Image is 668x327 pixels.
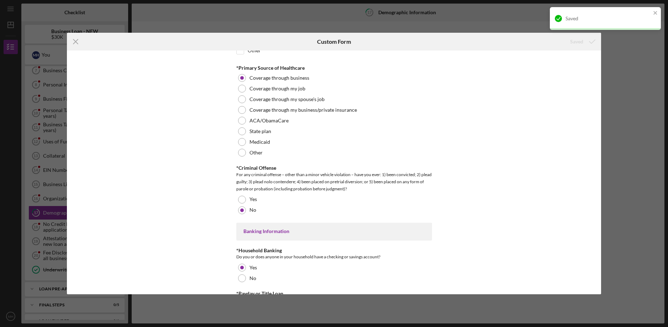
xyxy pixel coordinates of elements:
[249,128,271,134] label: State plan
[566,16,651,21] div: Saved
[249,265,257,270] label: Yes
[249,96,325,102] label: Coverage through my spouse's job
[249,150,263,155] label: Other
[236,291,432,296] div: *Payday or Title Loan
[249,207,256,213] label: No
[570,35,583,49] div: Saved
[653,10,658,17] button: close
[249,86,305,91] label: Coverage through my job
[236,165,432,171] div: *Criminal Offense
[249,75,309,81] label: Coverage through business
[236,248,432,253] div: *Household Banking
[248,47,261,54] label: Other
[243,228,425,234] div: Banking Information
[563,35,601,49] button: Saved
[236,65,432,71] div: *Primary Source of Healthcare
[249,275,256,281] label: No
[236,253,432,260] div: Do you or does anyone in your household have a checking or savings account?
[317,38,351,45] h6: Custom Form
[249,107,357,113] label: Coverage through my business/private insurance
[249,118,289,123] label: ACA/ObamaCare
[249,139,270,145] label: Medicaid
[249,196,257,202] label: Yes
[236,171,432,192] div: For any criminal offense – other than a minor vehicle violation – have you ever: 1) been convicte...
